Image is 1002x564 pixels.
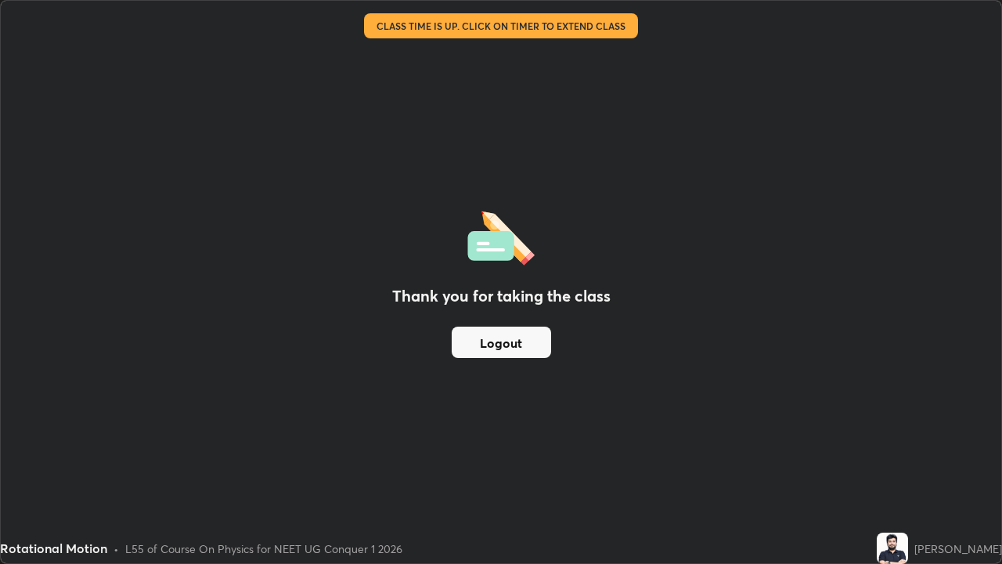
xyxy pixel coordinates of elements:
img: 28681843d65944dd995427fb58f58e2f.jpg [877,533,908,564]
h2: Thank you for taking the class [392,284,611,308]
div: [PERSON_NAME] [914,540,1002,557]
button: Logout [452,327,551,358]
div: • [114,540,119,557]
div: L55 of Course On Physics for NEET UG Conquer 1 2026 [125,540,402,557]
img: offlineFeedback.1438e8b3.svg [467,206,535,266]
